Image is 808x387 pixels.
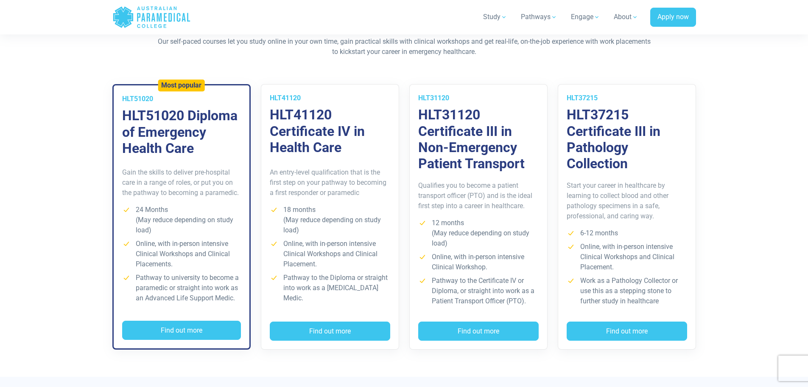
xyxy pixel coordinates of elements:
[567,276,687,306] li: Work as a Pathology Collector or use this as a stepping stone to further study in healthcare
[567,228,687,238] li: 6-12 months
[270,239,390,269] li: Online, with in-person intensive Clinical Workshops and Clinical Placement.
[122,95,153,103] span: HLT51020
[122,205,241,235] li: 24 Months (May reduce depending on study load)
[122,239,241,269] li: Online, with in-person intensive Clinical Workshops and Clinical Placements.
[418,94,449,102] span: HLT31120
[650,8,696,27] a: Apply now
[567,181,687,221] p: Start your career in healthcare by learning to collect blood and other pathology specimens in a s...
[418,252,539,272] li: Online, with in-person intensive Clinical Workshop.
[418,218,539,249] li: 12 months (May reduce depending on study load)
[418,322,539,341] button: Find out more
[418,107,539,172] h3: HLT31120 Certificate III in Non-Emergency Patient Transport
[567,107,687,172] h3: HLT37215 Certificate III in Pathology Collection
[112,3,191,31] a: Australian Paramedical College
[566,5,605,29] a: Engage
[567,322,687,341] button: Find out more
[418,276,539,306] li: Pathway to the Certificate IV or Diploma, or straight into work as a Patient Transport Officer (P...
[161,82,201,90] h5: Most popular
[156,37,652,57] p: Our self-paced courses let you study online in your own time, gain practical skills with clinical...
[270,107,390,155] h3: HLT41120 Certificate IV in Health Care
[567,94,598,102] span: HLT37215
[122,321,241,340] button: Find out more
[270,205,390,235] li: 18 months (May reduce depending on study load)
[558,84,696,350] a: HLT37215 HLT37215 Certificate III in Pathology Collection Start your career in healthcare by lear...
[609,5,643,29] a: About
[478,5,512,29] a: Study
[567,242,687,272] li: Online, with in-person intensive Clinical Workshops and Clinical Placement.
[270,94,301,102] span: HLT41120
[261,84,399,350] a: HLT41120 HLT41120 Certificate IV in Health Care An entry-level qualification that is the first st...
[122,167,241,198] p: Gain the skills to deliver pre-hospital care in a range of roles, or put you on the pathway to be...
[122,273,241,303] li: Pathway to university to become a paramedic or straight into work as an Advanced Life Support Medic.
[112,84,251,350] a: Most popular HLT51020 HLT51020 Diploma of Emergency Health Care Gain the skills to deliver pre-ho...
[270,273,390,303] li: Pathway to the Diploma or straight into work as a [MEDICAL_DATA] Medic.
[418,181,539,211] p: Qualifies you to become a patient transport officer (PTO) and is the ideal first step into a care...
[409,84,548,350] a: HLT31120 HLT31120 Certificate III in Non-Emergency Patient Transport Qualifies you to become a pa...
[516,5,562,29] a: Pathways
[122,107,241,156] h3: HLT51020 Diploma of Emergency Health Care
[270,322,390,341] button: Find out more
[270,167,390,198] p: An entry-level qualification that is the first step on your pathway to becoming a first responder...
